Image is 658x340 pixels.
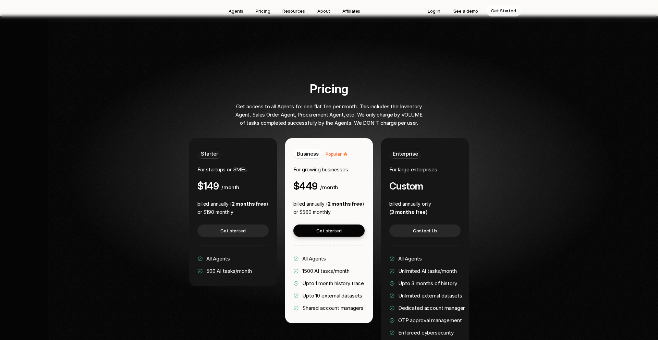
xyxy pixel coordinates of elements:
span: For large enterprises [389,166,437,173]
h4: $449 [293,181,317,192]
span: Upto 1 month history trace [302,280,364,287]
a: Get started [197,224,269,237]
p: About [317,8,330,14]
h4: $149 [197,181,219,192]
p: or $190 monthly [197,208,268,216]
p: Log in [428,8,440,14]
a: Pricing [252,5,274,16]
p: or $560 monthly [293,208,364,216]
span: Starter [201,150,218,157]
span: Shared account managers [302,305,364,311]
h2: Pricing [178,82,480,96]
p: ( ) [389,208,431,216]
p: billed annually only [389,200,431,208]
p: Get Started [491,8,516,14]
span: All Agents [302,255,326,262]
p: Get started [220,227,246,234]
span: Enforced cybersecurity [398,329,454,336]
a: Resources [278,5,309,16]
span: Unlimited external datasets [398,292,462,299]
a: Log in [423,5,445,16]
span: Unlimited AI tasks/month [398,268,456,274]
span: /month [320,184,338,191]
h4: Custom [389,181,423,192]
span: 1500 AI tasks/month [302,268,350,274]
a: About [313,5,334,16]
p: Contact Us [413,227,437,234]
span: 500 AI tasks/month [206,268,252,274]
span: All Agents [398,255,422,262]
span: Upto 3 months of history [398,280,457,287]
span: For growing businesses [293,166,348,173]
span: Upto 10 external datasets [302,292,362,299]
span: Get access to all Agents for one flat fee per month. This includes the Inventory Agent, Sales Ord... [235,103,424,126]
span: Enterprise [393,150,418,157]
a: Contact Us [389,224,461,237]
strong: 3 months free [391,209,426,215]
p: Pricing [256,8,270,14]
a: Agents [224,5,247,16]
strong: 2 months free [232,201,266,207]
span: Popular [326,151,342,157]
span: All Agents [206,255,230,262]
p: Resources [282,8,305,14]
a: Get started [293,224,365,237]
a: See a demo [449,5,483,16]
a: Get Started [486,5,521,16]
span: Dedicated account manager [398,305,465,311]
p: Get started [316,227,342,234]
span: OTP approval management [398,317,462,324]
p: billed annually ( ) [197,200,268,208]
span: Business [297,150,319,157]
a: Affiliates [338,5,365,16]
span: /month [221,184,239,191]
p: Agents [229,8,243,14]
span: For startups or SMEs [197,166,247,173]
p: See a demo [453,8,478,14]
strong: 2 months free [328,201,362,207]
p: Affiliates [342,8,361,14]
p: billed annually ( ) [293,200,364,208]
